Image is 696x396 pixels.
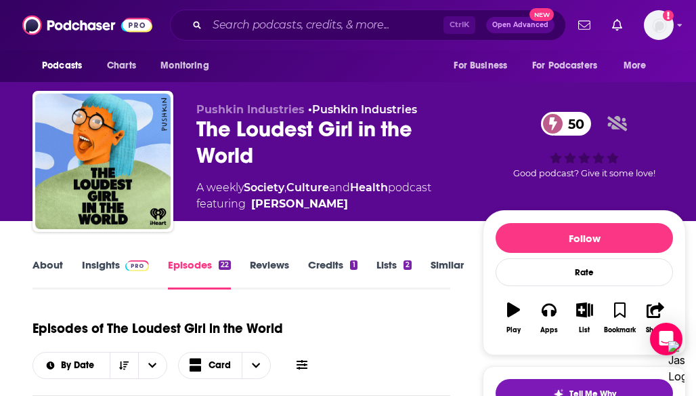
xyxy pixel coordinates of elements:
[529,8,554,21] span: New
[614,53,664,79] button: open menu
[219,260,231,270] div: 22
[32,320,283,337] h1: Episodes of The Loudest Girl in the World
[431,258,464,290] a: Similar
[251,196,348,212] a: Lauren Ober
[607,14,628,37] a: Show notifications dropdown
[98,53,144,79] a: Charts
[32,352,167,379] h2: Choose List sort
[286,181,329,194] a: Culture
[107,56,136,75] span: Charts
[531,294,567,342] button: Apps
[554,112,591,136] span: 50
[650,323,682,355] div: Open Intercom Messenger
[638,294,673,342] button: Share
[523,53,617,79] button: open menu
[138,353,167,378] button: open menu
[454,56,507,75] span: For Business
[444,53,524,79] button: open menu
[506,326,521,334] div: Play
[602,294,637,342] button: Bookmark
[22,12,152,38] img: Podchaser - Follow, Share and Rate Podcasts
[579,326,590,334] div: List
[663,10,674,21] svg: Add a profile image
[207,14,443,36] input: Search podcasts, credits, & more...
[244,181,284,194] a: Society
[496,294,531,342] button: Play
[32,258,63,290] a: About
[61,361,99,370] span: By Date
[496,223,673,253] button: Follow
[496,258,673,286] div: Rate
[151,53,226,79] button: open menu
[492,22,548,28] span: Open Advanced
[404,260,412,270] div: 2
[42,56,82,75] span: Podcasts
[483,103,686,188] div: 50Good podcast? Give it some love!
[250,258,289,290] a: Reviews
[284,181,286,194] span: ,
[308,258,357,290] a: Credits1
[196,196,431,212] span: featuring
[110,353,138,378] button: Sort Direction
[644,10,674,40] img: User Profile
[82,258,149,290] a: InsightsPodchaser Pro
[350,260,357,270] div: 1
[35,94,171,229] img: The Loudest Girl in the World
[329,181,350,194] span: and
[376,258,412,290] a: Lists2
[312,103,417,116] a: Pushkin Industries
[196,180,431,212] div: A weekly podcast
[624,56,647,75] span: More
[573,14,596,37] a: Show notifications dropdown
[541,112,591,136] a: 50
[32,53,100,79] button: open menu
[644,10,674,40] span: Logged in as mmullin
[308,103,417,116] span: •
[532,56,597,75] span: For Podcasters
[33,361,110,370] button: open menu
[125,260,149,271] img: Podchaser Pro
[350,181,388,194] a: Health
[170,9,566,41] div: Search podcasts, credits, & more...
[513,168,655,178] span: Good podcast? Give it some love!
[646,326,664,334] div: Share
[168,258,231,290] a: Episodes22
[644,10,674,40] button: Show profile menu
[196,103,305,116] span: Pushkin Industries
[604,326,636,334] div: Bookmark
[567,294,602,342] button: List
[486,17,554,33] button: Open AdvancedNew
[160,56,209,75] span: Monitoring
[209,361,231,370] span: Card
[178,352,271,379] button: Choose View
[540,326,558,334] div: Apps
[443,16,475,34] span: Ctrl K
